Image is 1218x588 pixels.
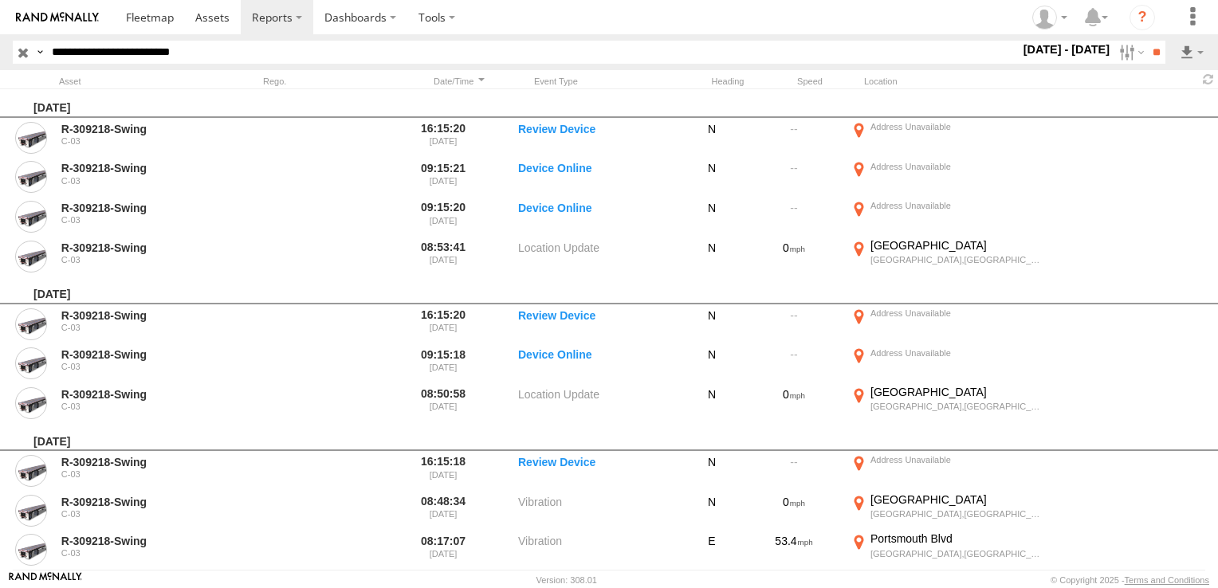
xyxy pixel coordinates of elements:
a: Terms and Conditions [1125,575,1209,585]
div: 0 [746,238,842,275]
a: R-309218-Swing [61,122,216,136]
label: Click to View Event Location [848,238,1047,275]
label: Review Device [518,120,678,156]
label: Vibration [518,531,678,568]
label: Click to View Event Location [848,346,1047,382]
label: Vibration [518,492,678,529]
label: 16:15:18 [DATE] [413,453,473,489]
label: 16:15:20 [DATE] [413,306,473,343]
div: C-03 [61,362,216,371]
div: 0 [746,385,842,421]
i: ? [1130,5,1155,30]
label: Click to View Event Location [848,453,1047,489]
label: 08:53:41 [DATE] [413,238,473,275]
a: R-309218-Swing [61,495,216,509]
div: © Copyright 2025 - [1051,575,1209,585]
label: Location Update [518,238,678,275]
label: Search Query [33,41,46,64]
a: R-309218-Swing [61,241,216,255]
div: [GEOGRAPHIC_DATA] [870,385,1045,399]
label: Device Online [518,198,678,235]
label: Review Device [518,453,678,489]
label: Click to View Event Location [848,492,1047,529]
a: R-309218-Swing [61,308,216,323]
div: N [684,453,740,489]
label: 08:17:07 [DATE] [413,531,473,568]
a: R-309218-Swing [61,347,216,362]
label: Device Online [518,346,678,382]
div: N [684,385,740,421]
div: C-03 [61,509,216,519]
label: Click to View Event Location [848,159,1047,196]
a: R-309218-Swing [61,387,216,402]
div: [GEOGRAPHIC_DATA] [870,238,1045,253]
div: Portsmouth Blvd [870,531,1045,546]
div: [GEOGRAPHIC_DATA],[GEOGRAPHIC_DATA] [870,401,1045,412]
div: C-03 [61,548,216,558]
div: N [684,346,740,382]
label: Click to View Event Location [848,198,1047,235]
a: R-309218-Swing [61,455,216,469]
label: 16:15:20 [DATE] [413,120,473,156]
label: Search Filter Options [1113,41,1147,64]
div: [GEOGRAPHIC_DATA],[GEOGRAPHIC_DATA] [870,548,1045,559]
div: C-03 [61,215,216,225]
div: C-03 [61,176,216,186]
div: C-03 [61,402,216,411]
span: Refresh [1199,72,1218,87]
div: N [684,198,740,235]
div: N [684,492,740,529]
label: Review Device [518,306,678,343]
div: [GEOGRAPHIC_DATA],[GEOGRAPHIC_DATA] [870,508,1045,519]
div: C-03 [61,136,216,146]
label: 09:15:18 [DATE] [413,346,473,382]
div: C-03 [61,323,216,332]
a: R-309218-Swing [61,161,216,175]
label: 09:15:20 [DATE] [413,198,473,235]
label: Device Online [518,159,678,196]
label: Click to View Event Location [848,385,1047,421]
label: Click to View Event Location [848,531,1047,568]
div: [GEOGRAPHIC_DATA],[GEOGRAPHIC_DATA] [870,254,1045,265]
label: Click to View Event Location [848,306,1047,343]
div: N [684,306,740,343]
a: R-309218-Swing [61,534,216,548]
label: Export results as... [1178,41,1205,64]
div: 0 [746,492,842,529]
div: N [684,238,740,275]
div: Version: 308.01 [536,575,597,585]
div: N [684,120,740,156]
label: Location Update [518,385,678,421]
a: Visit our Website [9,572,82,588]
div: 53.4 [746,531,842,568]
div: Click to Sort [429,76,489,87]
label: 08:48:34 [DATE] [413,492,473,529]
div: Jennifer Albro [1027,6,1073,29]
label: 08:50:58 [DATE] [413,385,473,421]
div: C-03 [61,255,216,265]
a: R-309218-Swing [61,201,216,215]
label: Click to View Event Location [848,120,1047,156]
div: N [684,159,740,196]
div: E [684,531,740,568]
img: rand-logo.svg [16,12,99,23]
div: C-03 [61,469,216,479]
label: [DATE] - [DATE] [1020,41,1114,58]
label: 09:15:21 [DATE] [413,159,473,196]
div: [GEOGRAPHIC_DATA] [870,492,1045,507]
